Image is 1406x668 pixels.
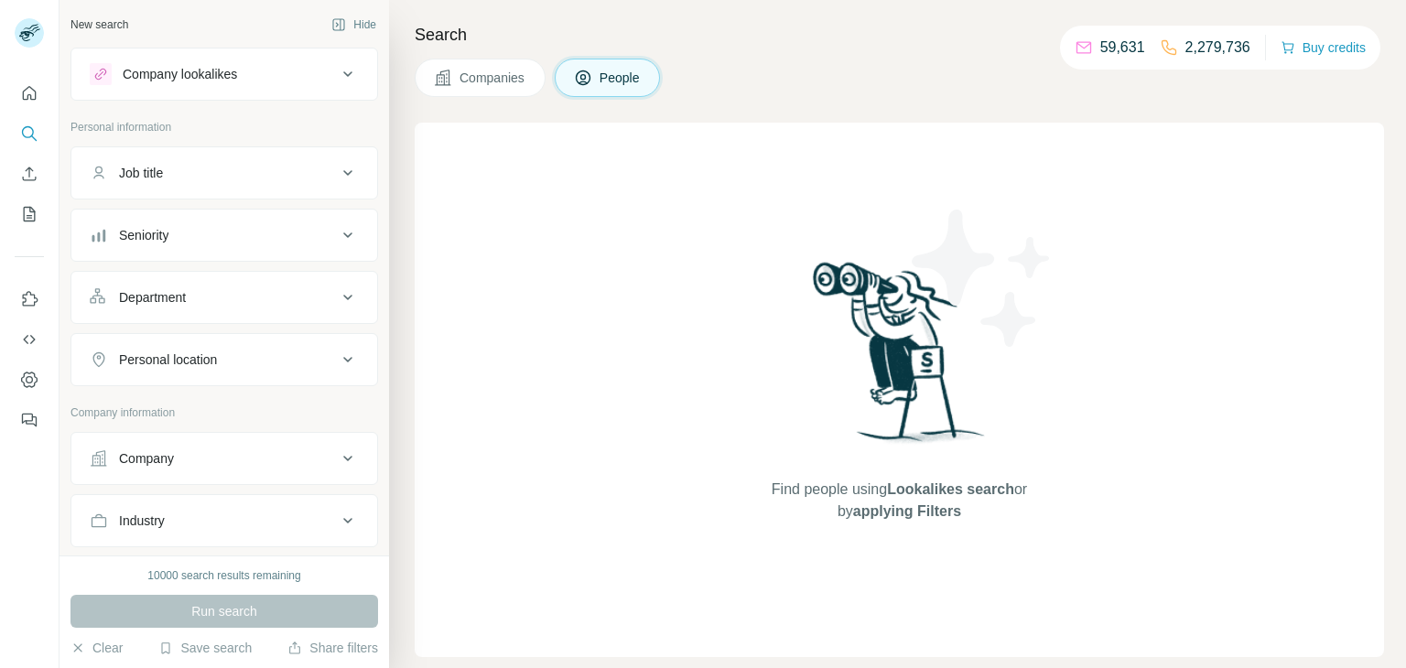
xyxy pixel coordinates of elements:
[460,69,526,87] span: Companies
[119,350,217,369] div: Personal location
[70,639,123,657] button: Clear
[900,196,1065,361] img: Surfe Illustration - Stars
[123,65,237,83] div: Company lookalikes
[15,404,44,436] button: Feedback
[853,503,961,519] span: applying Filters
[887,481,1014,497] span: Lookalikes search
[71,275,377,319] button: Department
[1185,37,1250,59] p: 2,279,736
[71,338,377,382] button: Personal location
[319,11,389,38] button: Hide
[71,436,377,480] button: Company
[70,119,378,135] p: Personal information
[15,283,44,316] button: Use Surfe on LinkedIn
[15,363,44,396] button: Dashboard
[805,257,995,461] img: Surfe Illustration - Woman searching with binoculars
[119,226,168,244] div: Seniority
[158,639,252,657] button: Save search
[119,512,165,530] div: Industry
[119,288,186,307] div: Department
[70,16,128,33] div: New search
[147,567,300,584] div: 10000 search results remaining
[71,52,377,96] button: Company lookalikes
[70,404,378,421] p: Company information
[1281,35,1366,60] button: Buy credits
[119,449,174,468] div: Company
[15,323,44,356] button: Use Surfe API
[15,157,44,190] button: Enrich CSV
[71,151,377,195] button: Job title
[15,198,44,231] button: My lists
[415,22,1384,48] h4: Search
[15,77,44,110] button: Quick start
[600,69,642,87] span: People
[287,639,378,657] button: Share filters
[119,164,163,182] div: Job title
[752,479,1045,523] span: Find people using or by
[1100,37,1145,59] p: 59,631
[71,499,377,543] button: Industry
[71,213,377,257] button: Seniority
[15,117,44,150] button: Search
